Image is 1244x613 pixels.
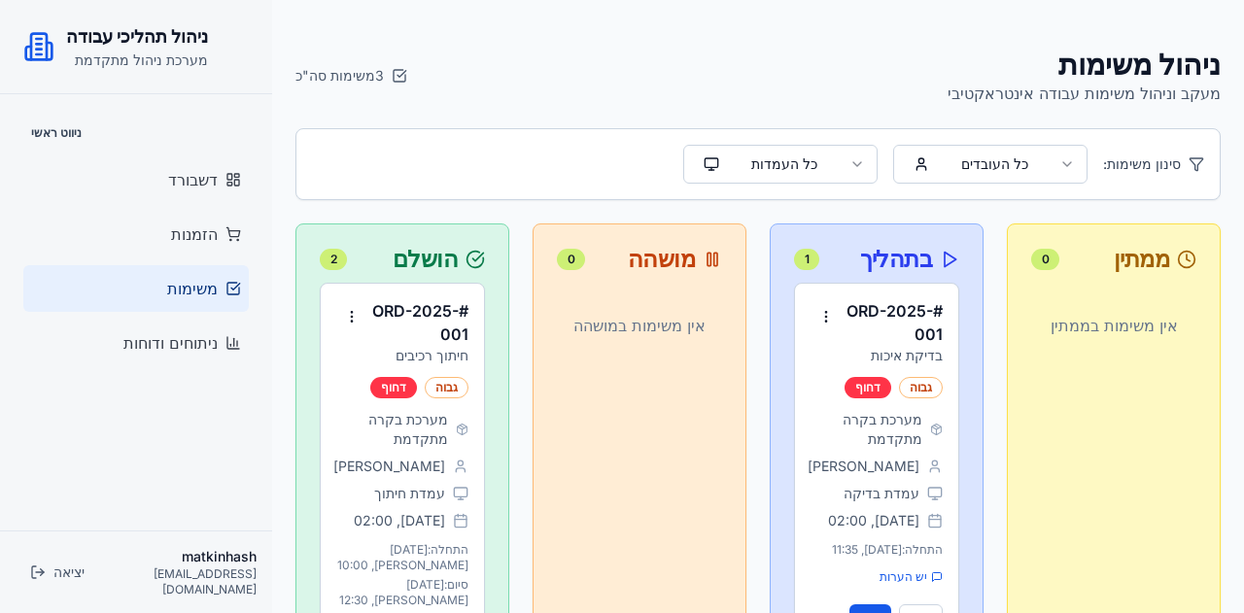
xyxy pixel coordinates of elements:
p: בדיקת איכות [842,346,943,365]
span: עמדת חיתוך [374,484,445,503]
div: מושהה [557,248,722,271]
div: בתהליך [794,248,959,271]
div: אין משימות ב ממתין [1031,283,1196,368]
span: סינון משימות: [1103,154,1181,174]
div: גבוה [899,377,943,398]
div: 0 [1031,249,1059,270]
span: מערכת בקרה מתקדמת [811,410,922,449]
span: [DATE], 02:00 [828,511,919,530]
div: גבוה [425,377,468,398]
div: יש הערות [811,569,943,585]
h4: # ORD-2025-001 [842,299,943,346]
span: הזמנות [171,222,218,246]
button: יציאה [16,555,91,590]
span: [DATE], 02:00 [354,511,445,530]
a: ניתוחים ודוחות [23,320,249,366]
span: דשבורד [168,168,218,191]
span: [PERSON_NAME] [336,457,445,476]
div: 1 [794,249,819,270]
div: התחלה: [DATE], 11:35 [811,542,943,558]
div: סיום: [DATE][PERSON_NAME], 12:30 [336,577,468,608]
h1: ניהול משימות [948,47,1221,82]
div: ממתין [1031,248,1196,271]
h2: ניהול תהליכי עבודה [66,23,208,51]
p: [EMAIL_ADDRESS][DOMAIN_NAME] [91,566,257,597]
div: אין משימות ב מושהה [557,283,722,368]
a: הזמנות [23,211,249,257]
span: משימות [167,277,218,300]
a: דשבורד [23,156,249,203]
div: ניווט ראשי [23,118,249,149]
p: מעקב וניהול משימות עבודה אינטראקטיבי [948,82,1221,105]
p: matkinhash [91,547,257,566]
span: מערכת בקרה מתקדמת [336,410,448,449]
div: דחוף [845,377,891,398]
span: [PERSON_NAME] [811,457,919,476]
span: עמדת בדיקה [844,484,919,503]
div: 2 [320,249,347,270]
a: משימות [23,265,249,312]
p: מערכת ניהול מתקדמת [66,51,208,70]
div: הושלם [320,248,485,271]
span: 3 משימות סה"כ [295,66,384,85]
div: התחלה: [DATE][PERSON_NAME], 10:00 [336,542,468,573]
div: דחוף [370,377,417,398]
div: 0 [557,249,585,270]
p: חיתוך רכיבים [367,346,468,365]
span: ניתוחים ודוחות [123,331,218,355]
h4: # ORD-2025-001 [367,299,468,346]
